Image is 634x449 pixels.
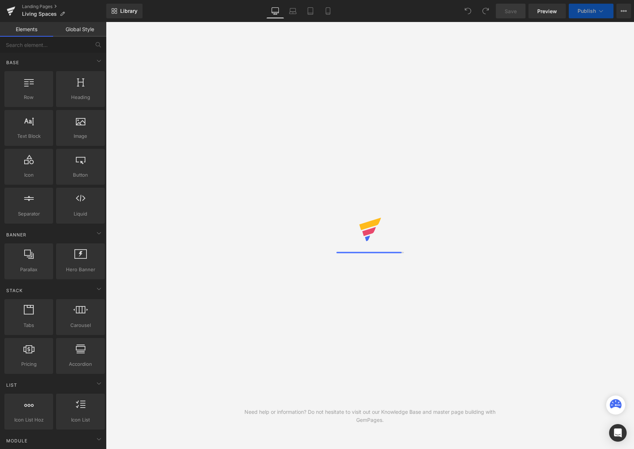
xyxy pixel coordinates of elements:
a: Laptop [284,4,302,18]
span: Tabs [7,321,51,329]
span: Icon [7,171,51,179]
div: Open Intercom Messenger [609,424,627,442]
span: Stack [5,287,23,294]
span: Accordion [58,360,103,368]
span: Module [5,437,28,444]
a: New Library [106,4,143,18]
span: Base [5,59,20,66]
span: Button [58,171,103,179]
a: Mobile [319,4,337,18]
span: Save [505,7,517,15]
a: Global Style [53,22,106,37]
button: Publish [569,4,613,18]
span: Hero Banner [58,266,103,273]
span: Icon List [58,416,103,424]
span: Heading [58,93,103,101]
a: Preview [528,4,566,18]
span: Banner [5,231,27,238]
span: Living Spaces [22,11,57,17]
span: Liquid [58,210,103,218]
a: Tablet [302,4,319,18]
span: Row [7,93,51,101]
span: Preview [537,7,557,15]
button: Undo [461,4,475,18]
span: Parallax [7,266,51,273]
span: Separator [7,210,51,218]
span: Library [120,8,137,14]
span: Text Block [7,132,51,140]
button: More [616,4,631,18]
span: List [5,382,18,389]
span: Icon List Hoz [7,416,51,424]
span: Publish [578,8,596,14]
a: Landing Pages [22,4,106,10]
span: Pricing [7,360,51,368]
button: Redo [478,4,493,18]
span: Image [58,132,103,140]
span: Carousel [58,321,103,329]
a: Desktop [266,4,284,18]
div: Need help or information? Do not hesitate to visit out our Knowledge Base and master page buildin... [238,408,502,424]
